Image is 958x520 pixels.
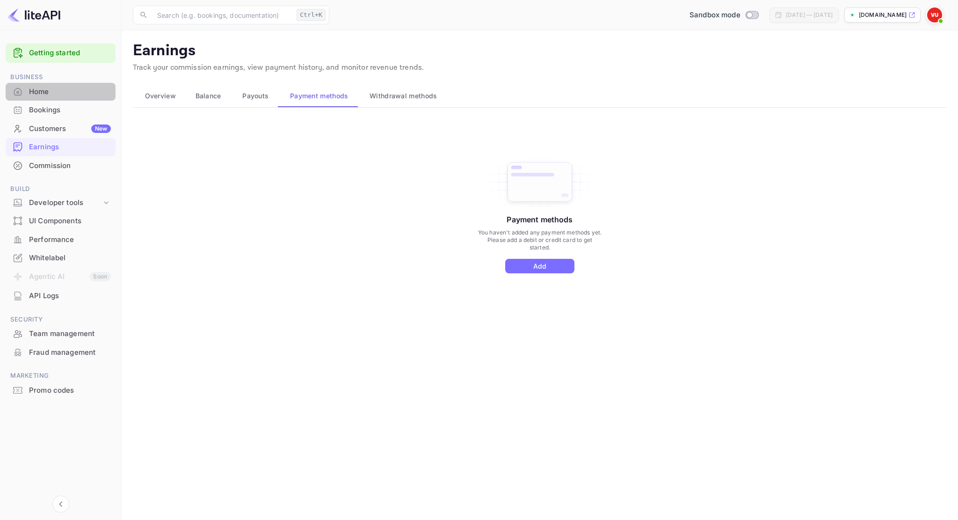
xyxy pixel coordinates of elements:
[6,184,116,194] span: Build
[91,125,111,133] div: New
[786,11,833,19] div: [DATE] — [DATE]
[370,90,437,102] span: Withdrawal methods
[6,231,116,248] a: Performance
[29,216,111,227] div: UI Components
[6,120,116,138] div: CustomersNew
[29,347,111,358] div: Fraud management
[133,62,947,73] p: Track your commission earnings, view payment history, and monitor revenue trends.
[29,253,111,264] div: Whitelabel
[29,48,111,59] a: Getting started
[483,155,597,209] img: Add Card
[290,90,348,102] span: Payment methods
[6,212,116,229] a: UI Components
[6,157,116,174] a: Commission
[6,344,116,361] a: Fraud management
[29,105,111,116] div: Bookings
[6,195,116,211] div: Developer tools
[52,496,69,513] button: Collapse navigation
[196,90,221,102] span: Balance
[29,161,111,171] div: Commission
[6,287,116,305] div: API Logs
[6,381,116,400] div: Promo codes
[6,381,116,399] a: Promo codes
[6,157,116,175] div: Commission
[6,138,116,156] div: Earnings
[133,42,947,60] p: Earnings
[6,101,116,119] div: Bookings
[689,10,740,21] span: Sandbox mode
[7,7,60,22] img: LiteAPI logo
[29,142,111,153] div: Earnings
[152,6,293,24] input: Search (e.g. bookings, documentation)
[6,101,116,118] a: Bookings
[6,249,116,267] div: Whitelabel
[6,315,116,325] span: Security
[6,212,116,230] div: UI Components
[29,234,111,245] div: Performance
[6,344,116,362] div: Fraud management
[6,325,116,343] div: Team management
[477,229,602,251] p: You haven't added any payment methods yet. Please add a debit or credit card to get started.
[242,90,269,102] span: Payouts
[133,85,947,107] div: scrollable auto tabs example
[859,11,907,19] p: [DOMAIN_NAME]
[6,325,116,342] a: Team management
[6,83,116,100] a: Home
[6,83,116,101] div: Home
[927,7,942,22] img: vowlink User
[6,231,116,249] div: Performance
[29,385,111,396] div: Promo codes
[29,87,111,97] div: Home
[507,214,573,225] p: Payment methods
[297,9,326,21] div: Ctrl+K
[505,259,574,273] button: Add
[29,124,111,134] div: Customers
[6,287,116,304] a: API Logs
[6,120,116,137] a: CustomersNew
[145,90,176,102] span: Overview
[6,138,116,155] a: Earnings
[29,198,102,208] div: Developer tools
[686,10,762,21] div: Switch to Production mode
[6,249,116,266] a: Whitelabel
[6,44,116,63] div: Getting started
[29,291,111,301] div: API Logs
[6,72,116,82] span: Business
[6,371,116,381] span: Marketing
[29,329,111,339] div: Team management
